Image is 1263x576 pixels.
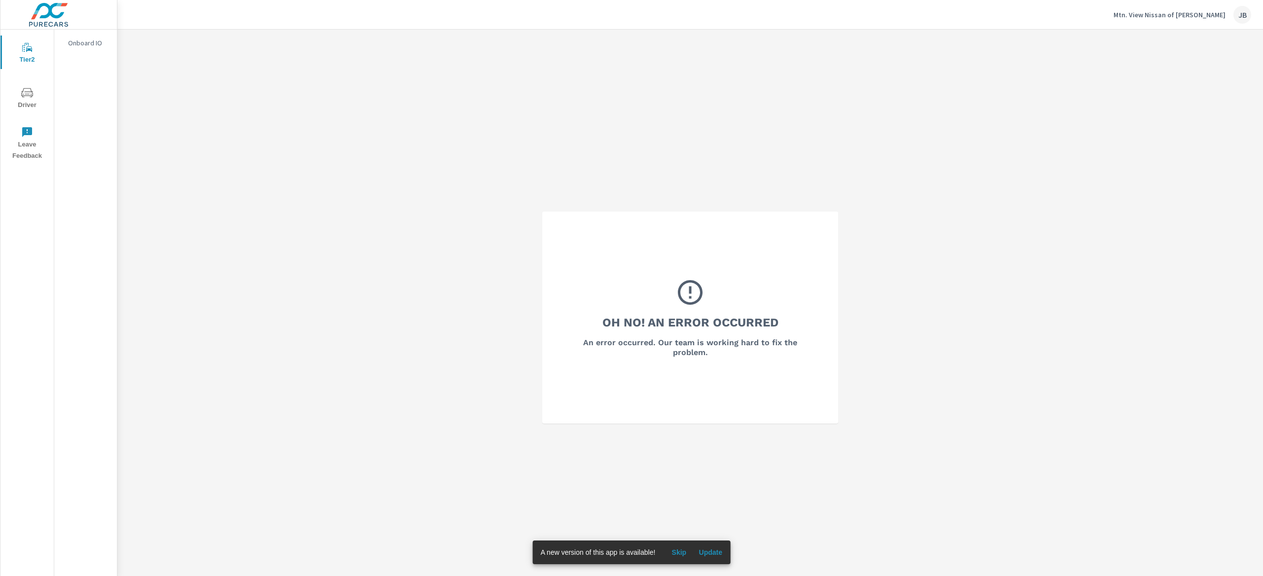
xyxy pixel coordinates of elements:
div: JB [1233,6,1251,24]
button: Skip [663,544,695,560]
h6: An error occurred. Our team is working hard to fix the problem. [569,338,812,358]
span: Leave Feedback [3,126,51,162]
h3: Oh No! An Error Occurred [602,314,779,331]
p: Mtn. View Nissan of [PERSON_NAME] [1114,10,1226,19]
span: Tier2 [3,41,51,66]
div: Onboard IO [54,36,117,50]
span: Driver [3,87,51,111]
div: nav menu [0,30,54,166]
p: Onboard IO [68,38,109,48]
span: A new version of this app is available! [541,548,656,556]
span: Update [699,548,722,557]
button: Update [695,544,726,560]
span: Skip [667,548,691,557]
